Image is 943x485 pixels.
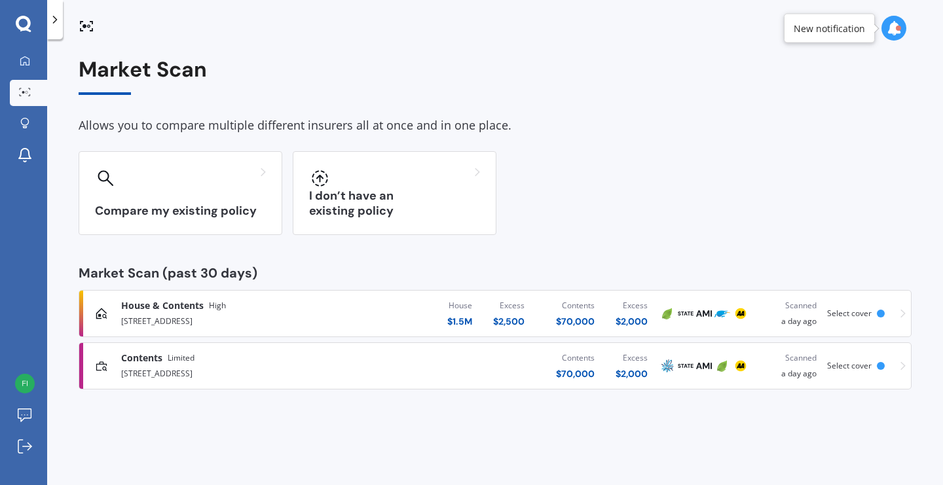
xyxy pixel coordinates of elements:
div: $ 70,000 [556,367,595,380]
img: AMI [696,358,712,374]
div: $ 2,000 [616,315,648,328]
img: State [678,358,693,374]
img: AMP [659,358,675,374]
img: AA [733,306,749,321]
div: [STREET_ADDRESS] [121,365,377,380]
a: ContentsLimited[STREET_ADDRESS]Contents$70,000Excess$2,000AMPStateAMIInitioAAScanneda day agoSele... [79,342,912,389]
a: House & ContentsHigh[STREET_ADDRESS]House$1.5MExcess$2,500Contents$70,000Excess$2,000InitioStateA... [79,290,912,337]
div: Market Scan (past 30 days) [79,266,912,279]
div: $ 70,000 [556,315,595,328]
div: Excess [616,351,648,365]
img: AMI [696,306,712,321]
div: Scanned [760,299,817,312]
img: State [678,306,693,321]
div: Excess [493,299,525,312]
span: House & Contents [121,299,204,312]
div: Contents [556,351,595,365]
div: $ 2,500 [493,315,525,328]
h3: I don’t have an existing policy [309,189,480,219]
img: 2bf9bfc61ea408427efd7daf53cd7649 [15,374,35,393]
div: House [447,299,472,312]
span: Select cover [827,360,872,371]
img: Initio [714,358,730,374]
div: a day ago [760,299,817,328]
div: a day ago [760,351,817,380]
h3: Compare my existing policy [95,204,266,219]
span: Limited [168,351,194,365]
div: [STREET_ADDRESS] [121,312,377,328]
img: Trade Me Insurance [714,306,730,321]
div: Allows you to compare multiple different insurers all at once and in one place. [79,116,912,135]
div: $ 1.5M [447,315,472,328]
div: Contents [556,299,595,312]
span: High [209,299,226,312]
div: $ 2,000 [616,367,648,380]
span: Contents [121,351,162,365]
div: Market Scan [79,58,912,95]
img: AA [733,358,749,374]
div: New notification [794,22,865,35]
span: Select cover [827,308,872,319]
div: Excess [616,299,648,312]
div: Scanned [760,351,817,365]
img: Initio [659,306,675,321]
